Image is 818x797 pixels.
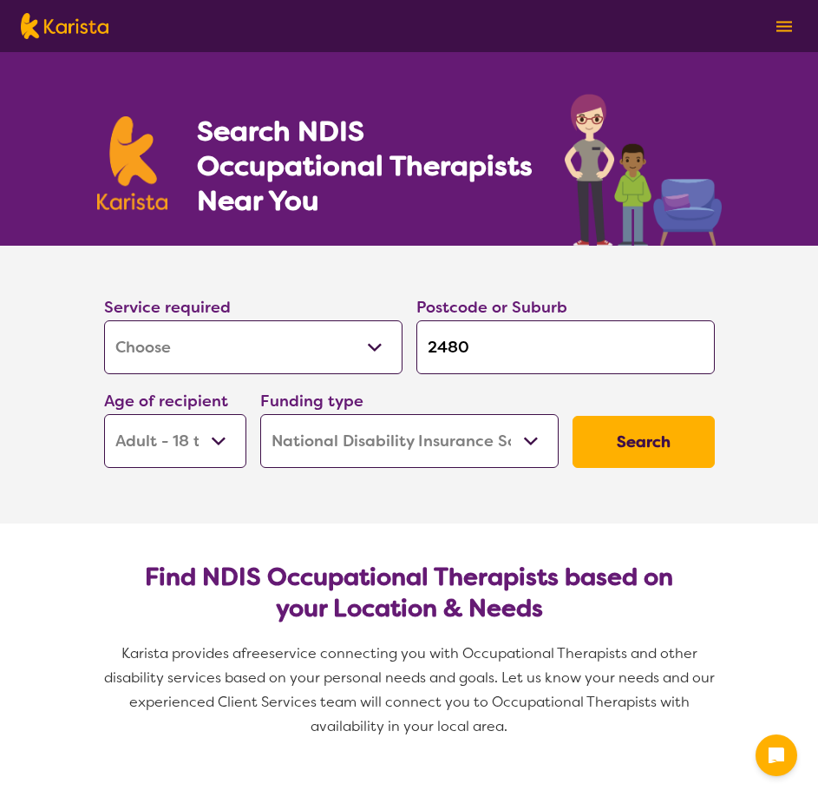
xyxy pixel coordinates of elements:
[260,391,363,412] label: Funding type
[197,114,534,218] h1: Search NDIS Occupational Therapists Near You
[416,297,567,318] label: Postcode or Suburb
[776,21,792,32] img: menu
[121,644,241,662] span: Karista provides a
[97,116,168,210] img: Karista logo
[241,644,269,662] span: free
[565,94,722,246] img: occupational-therapy
[104,644,718,735] span: service connecting you with Occupational Therapists and other disability services based on your p...
[416,320,715,374] input: Type
[104,391,228,412] label: Age of recipient
[118,562,701,624] h2: Find NDIS Occupational Therapists based on your Location & Needs
[104,297,231,318] label: Service required
[573,416,715,468] button: Search
[21,13,108,39] img: Karista logo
